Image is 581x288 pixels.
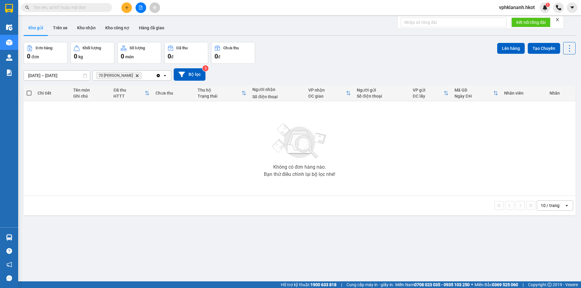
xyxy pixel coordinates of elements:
[308,88,346,92] div: VP nhận
[474,281,518,288] span: Miền Bắc
[198,88,241,92] div: Thu hộ
[264,172,335,177] div: Bạn thử điều chỉnh lại bộ lọc nhé!
[135,74,139,77] svg: Delete
[414,282,470,287] strong: 0708 023 035 - 0935 103 250
[171,54,173,59] span: đ
[125,5,129,10] span: plus
[357,94,407,99] div: Số điện thoại
[73,88,107,92] div: Tên món
[310,282,336,287] strong: 1900 633 818
[547,283,552,287] span: copyright
[24,71,90,80] input: Select a date range.
[71,42,114,64] button: Khối lượng0kg
[497,43,525,54] button: Lên hàng
[33,4,105,11] input: Tìm tên, số ĐT hoặc mã đơn
[567,2,577,13] button: caret-down
[215,53,218,60] span: 0
[96,72,142,79] span: 70 Nguyễn Hữu Huân, close by backspace
[83,46,101,50] div: Khối lượng
[546,3,550,7] sup: 1
[134,21,169,35] button: Hàng đã giao
[176,46,188,50] div: Đã thu
[6,248,12,254] span: question-circle
[202,65,208,71] sup: 3
[113,94,145,99] div: HTTT
[78,54,83,59] span: kg
[252,87,302,92] div: Người nhận
[27,53,30,60] span: 0
[308,94,346,99] div: ĐC giao
[451,85,501,101] th: Toggle SortBy
[269,120,330,162] img: svg+xml;base64,PHN2ZyBjbGFzcz0ibGlzdC1wbHVnX19zdmciIHhtbG5zPSJodHRwOi8vd3d3LnczLm9yZy8yMDAwL3N2Zy...
[528,43,560,54] button: Tạo Chuyến
[156,73,161,78] svg: Clear all
[341,281,342,288] span: |
[139,5,143,10] span: file-add
[153,5,157,10] span: aim
[357,88,407,92] div: Người gửi
[542,5,548,10] img: icon-new-feature
[550,91,573,95] div: Nhãn
[556,5,561,10] img: phone-icon
[6,54,12,61] img: warehouse-icon
[162,73,167,78] svg: open
[471,283,473,286] span: ⚪️
[121,53,124,60] span: 0
[198,94,241,99] div: Trạng thái
[6,70,12,76] img: solution-icon
[5,4,13,13] img: logo-vxr
[401,18,507,27] input: Nhập số tổng đài
[48,21,72,35] button: Trên xe
[6,24,12,31] img: warehouse-icon
[273,165,326,170] div: Không có đơn hàng nào.
[547,3,549,7] span: 1
[195,85,249,101] th: Toggle SortBy
[252,94,302,99] div: Số điện thoại
[541,202,560,209] div: 10 / trang
[121,2,132,13] button: plus
[492,282,518,287] strong: 0369 525 060
[117,42,161,64] button: Số lượng0món
[164,42,208,64] button: Đã thu0đ
[511,18,550,27] button: Kết nối tổng đài
[24,21,48,35] button: Kho gửi
[125,54,134,59] span: món
[136,2,146,13] button: file-add
[223,46,239,50] div: Chưa thu
[413,94,444,99] div: ĐC lấy
[149,2,160,13] button: aim
[281,281,336,288] span: Hỗ trợ kỹ thuật:
[211,42,255,64] button: Chưa thu0đ
[346,281,394,288] span: Cung cấp máy in - giấy in:
[523,281,524,288] span: |
[504,91,543,95] div: Nhân viên
[455,94,493,99] div: Ngày ĐH
[24,42,67,64] button: Đơn hàng0đơn
[410,85,452,101] th: Toggle SortBy
[516,19,546,26] span: Kết nối tổng đài
[6,39,12,46] img: warehouse-icon
[113,88,145,92] div: Đã thu
[25,5,29,10] span: search
[6,275,12,281] span: message
[110,85,153,101] th: Toggle SortBy
[130,46,145,50] div: Số lượng
[570,5,575,10] span: caret-down
[305,85,354,101] th: Toggle SortBy
[174,68,205,81] button: Bộ lọc
[218,54,220,59] span: đ
[395,281,470,288] span: Miền Nam
[72,21,100,35] button: Kho nhận
[31,54,39,59] span: đơn
[168,53,171,60] span: 0
[564,203,569,208] svg: open
[73,94,107,99] div: Ghi chú
[156,91,192,95] div: Chưa thu
[36,46,52,50] div: Đơn hàng
[100,21,134,35] button: Kho công nợ
[6,234,12,241] img: warehouse-icon
[6,262,12,267] span: notification
[99,73,133,78] span: 70 Nguyễn Hữu Huân
[455,88,493,92] div: Mã GD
